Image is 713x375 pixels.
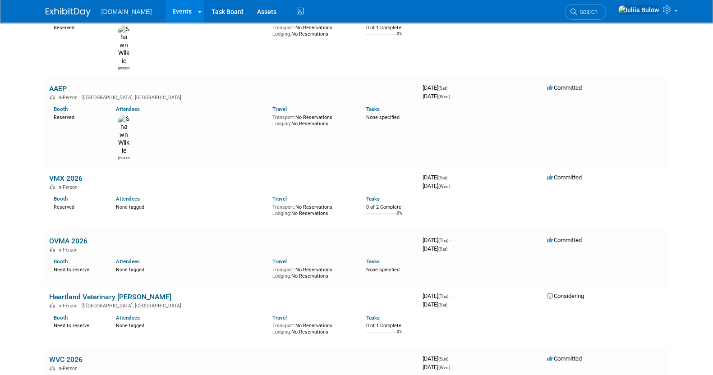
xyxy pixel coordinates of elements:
img: Iuliia Bulow [618,5,659,15]
span: (Sun) [438,357,448,361]
a: VMX 2026 [49,174,83,183]
span: - [449,174,450,181]
a: Travel [272,315,287,321]
td: 0% [397,211,402,223]
span: Transport: [272,323,295,329]
span: Transport: [272,25,295,31]
span: [DATE] [423,183,450,189]
span: In-Person [57,95,80,101]
span: [DATE] [423,93,450,100]
span: [DATE] [423,364,450,370]
a: AAEP [49,84,67,93]
img: In-Person Event [50,303,55,307]
span: (Sat) [438,86,447,91]
div: No Reservations No Reservations [272,321,353,335]
a: WVC 2026 [49,355,83,364]
span: In-Person [57,303,80,309]
div: Shawn Wilkie [118,155,129,160]
span: Lodging: [272,121,291,127]
a: Attendees [116,196,140,202]
a: Attendees [116,258,140,265]
a: Tasks [366,106,380,112]
span: Transport: [272,267,295,273]
a: OVMA 2026 [49,237,87,245]
img: In-Person Event [50,95,55,99]
div: 0 of 2 Complete [366,204,415,210]
td: 0% [397,329,402,342]
span: Committed [547,355,582,362]
img: Shawn Wilkie [118,25,129,65]
div: No Reservations No Reservations [272,202,353,216]
span: [DATE] [423,355,451,362]
img: ExhibitDay [46,8,91,17]
span: (Thu) [438,238,448,243]
img: In-Person Event [50,184,55,189]
div: None tagged [116,265,266,273]
div: None tagged [116,321,266,329]
span: [DATE] [423,301,447,308]
a: Booth [54,315,68,321]
span: [DATE] [423,293,451,299]
span: None specified [366,114,400,120]
span: Committed [547,237,582,243]
a: Travel [272,258,287,265]
span: - [450,237,451,243]
span: (Wed) [438,184,450,189]
span: [DATE] [423,174,450,181]
a: Booth [54,196,68,202]
span: In-Person [57,366,80,371]
span: (Thu) [438,294,448,299]
img: In-Person Event [50,366,55,370]
img: In-Person Event [50,247,55,252]
span: (Sat) [438,175,447,180]
span: Lodging: [272,329,291,335]
span: Transport: [272,114,295,120]
div: Reserved [54,202,103,210]
div: No Reservations No Reservations [272,23,353,37]
span: Committed [547,174,582,181]
td: 0% [397,32,402,44]
div: No Reservations No Reservations [272,265,353,279]
div: None tagged [116,202,266,210]
a: Travel [272,106,287,112]
span: (Sat) [438,247,447,252]
a: Heartland Veterinary [PERSON_NAME] [49,293,171,301]
a: Tasks [366,258,380,265]
span: Search [577,9,598,15]
a: Booth [54,106,68,112]
div: Need to reserve [54,265,103,273]
span: Committed [547,84,582,91]
a: Tasks [366,196,380,202]
span: - [450,293,451,299]
div: 0 of 1 Complete [366,323,415,329]
a: Search [565,4,606,20]
span: Considering [547,293,584,299]
span: Lodging: [272,273,291,279]
span: - [450,355,451,362]
div: No Reservations No Reservations [272,113,353,127]
a: Attendees [116,315,140,321]
a: Travel [272,196,287,202]
a: Booth [54,258,68,265]
span: [DOMAIN_NAME] [101,8,152,15]
span: (Sat) [438,302,447,307]
div: 0 of 1 Complete [366,25,415,31]
span: In-Person [57,184,80,190]
img: Shawn Wilkie [118,115,129,155]
span: None specified [366,267,400,273]
div: [GEOGRAPHIC_DATA], [GEOGRAPHIC_DATA] [49,302,415,309]
span: (Wed) [438,94,450,99]
span: [DATE] [423,245,447,252]
span: [DATE] [423,237,451,243]
span: [DATE] [423,84,450,91]
a: Tasks [366,315,380,321]
div: Reserved [54,23,103,31]
div: Reserved [54,113,103,121]
span: Lodging: [272,210,291,216]
span: Lodging: [272,31,291,37]
span: In-Person [57,247,80,253]
span: Transport: [272,204,295,210]
a: Attendees [116,106,140,112]
div: Need to reserve [54,321,103,329]
div: Shawn Wilkie [118,65,129,71]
